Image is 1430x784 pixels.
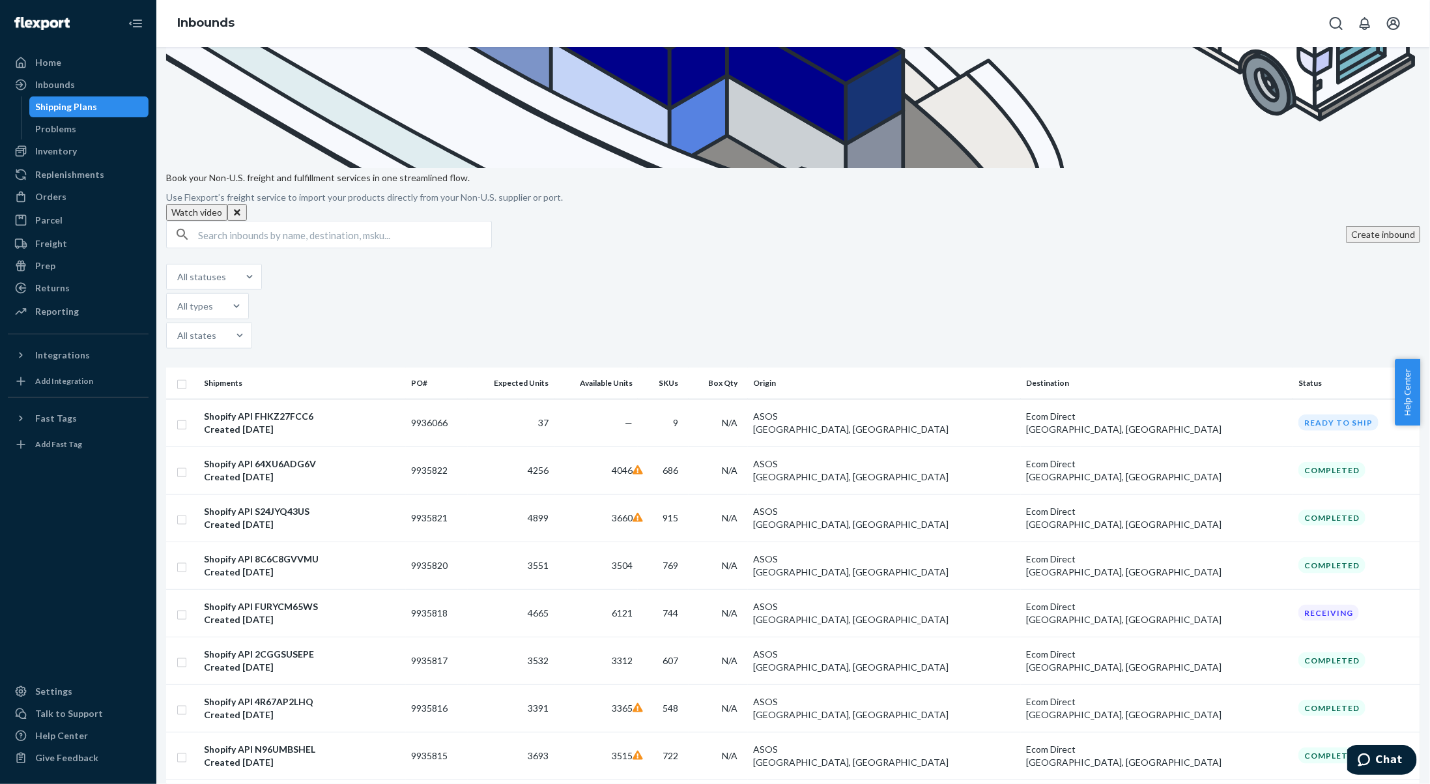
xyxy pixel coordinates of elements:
[468,368,554,399] th: Expected Units
[406,684,468,732] td: 9935816
[198,222,491,248] input: Search inbounds by name, destination, msku...
[35,707,103,720] div: Talk to Support
[1026,757,1222,768] span: [GEOGRAPHIC_DATA], [GEOGRAPHIC_DATA]
[722,465,737,476] span: N/A
[8,748,149,768] button: Give Feedback
[528,512,549,523] span: 4899
[1380,10,1407,36] button: Open account menu
[1346,226,1420,243] button: Create inbound
[753,757,949,768] span: [GEOGRAPHIC_DATA], [GEOGRAPHIC_DATA]
[8,408,149,429] button: Fast Tags
[663,560,678,571] span: 769
[753,410,1015,423] div: ASOS
[1352,10,1378,36] button: Open notifications
[177,270,226,283] div: All statuses
[612,560,633,571] span: 3504
[35,145,77,158] div: Inventory
[612,512,633,523] span: 3660
[1026,410,1288,423] div: Ecom Direct
[35,282,70,295] div: Returns
[1026,519,1222,530] span: [GEOGRAPHIC_DATA], [GEOGRAPHIC_DATA]
[673,417,678,428] span: 9
[166,191,1420,204] p: Use Flexport’s freight service to import your products directly from your Non-U.S. supplier or port.
[8,725,149,746] a: Help Center
[227,204,247,221] button: Close
[406,542,468,589] td: 9935820
[8,255,149,276] a: Prep
[204,708,313,721] div: Created [DATE]
[8,164,149,185] a: Replenishments
[35,237,67,250] div: Freight
[539,417,549,428] span: 37
[638,368,689,399] th: SKUs
[35,56,61,69] div: Home
[35,729,88,742] div: Help Center
[204,661,314,674] div: Created [DATE]
[29,119,149,139] a: Problems
[748,368,1020,399] th: Origin
[1347,745,1417,777] iframe: Opens a widget where you can chat to one of our agents
[612,607,633,618] span: 6121
[204,756,315,769] div: Created [DATE]
[1026,457,1288,471] div: Ecom Direct
[406,732,468,779] td: 9935815
[8,371,149,392] a: Add Integration
[528,465,549,476] span: 4256
[663,703,678,714] span: 548
[1298,557,1366,573] div: Completed
[753,600,1015,613] div: ASOS
[753,471,949,482] span: [GEOGRAPHIC_DATA], [GEOGRAPHIC_DATA]
[177,300,213,313] div: All types
[1298,652,1366,669] div: Completed
[663,750,678,761] span: 722
[35,439,82,450] div: Add Fast Tag
[35,214,63,227] div: Parcel
[722,512,737,523] span: N/A
[1026,566,1222,577] span: [GEOGRAPHIC_DATA], [GEOGRAPHIC_DATA]
[612,465,633,476] span: 4046
[177,329,216,342] div: All states
[753,709,949,720] span: [GEOGRAPHIC_DATA], [GEOGRAPHIC_DATA]
[35,751,98,764] div: Give Feedback
[204,457,316,471] div: Shopify API 64XU6ADG6V
[204,518,309,531] div: Created [DATE]
[166,204,227,221] button: Watch video
[1026,424,1222,435] span: [GEOGRAPHIC_DATA], [GEOGRAPHIC_DATA]
[406,399,468,446] td: 9936066
[1323,10,1349,36] button: Open Search Box
[36,123,77,136] div: Problems
[528,703,549,714] span: 3391
[1021,368,1293,399] th: Destination
[1026,709,1222,720] span: [GEOGRAPHIC_DATA], [GEOGRAPHIC_DATA]
[166,171,1420,184] p: Book your Non-U.S. freight and fulfillment services in one streamlined flow.
[204,743,315,756] div: Shopify API N96UMBSHEL
[8,681,149,702] a: Settings
[204,613,318,626] div: Created [DATE]
[177,16,235,30] a: Inbounds
[204,471,316,484] div: Created [DATE]
[612,750,633,761] span: 3515
[122,10,149,36] button: Close Navigation
[1298,748,1366,764] div: Completed
[35,259,55,272] div: Prep
[1298,700,1366,716] div: Completed
[8,210,149,231] a: Parcel
[204,566,319,579] div: Created [DATE]
[722,655,737,666] span: N/A
[8,301,149,322] a: Reporting
[1298,510,1366,526] div: Completed
[663,607,678,618] span: 744
[722,417,737,428] span: N/A
[528,750,549,761] span: 3693
[8,703,149,724] button: Talk to Support
[1026,553,1288,566] div: Ecom Direct
[204,410,313,423] div: Shopify API FHKZ27FCC6
[663,655,678,666] span: 607
[204,648,314,661] div: Shopify API 2CGGSUSEPE
[528,560,549,571] span: 3551
[753,519,949,530] span: [GEOGRAPHIC_DATA], [GEOGRAPHIC_DATA]
[213,300,214,313] input: All types
[1026,648,1288,661] div: Ecom Direct
[612,703,633,714] span: 3365
[1298,414,1379,431] div: Ready to ship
